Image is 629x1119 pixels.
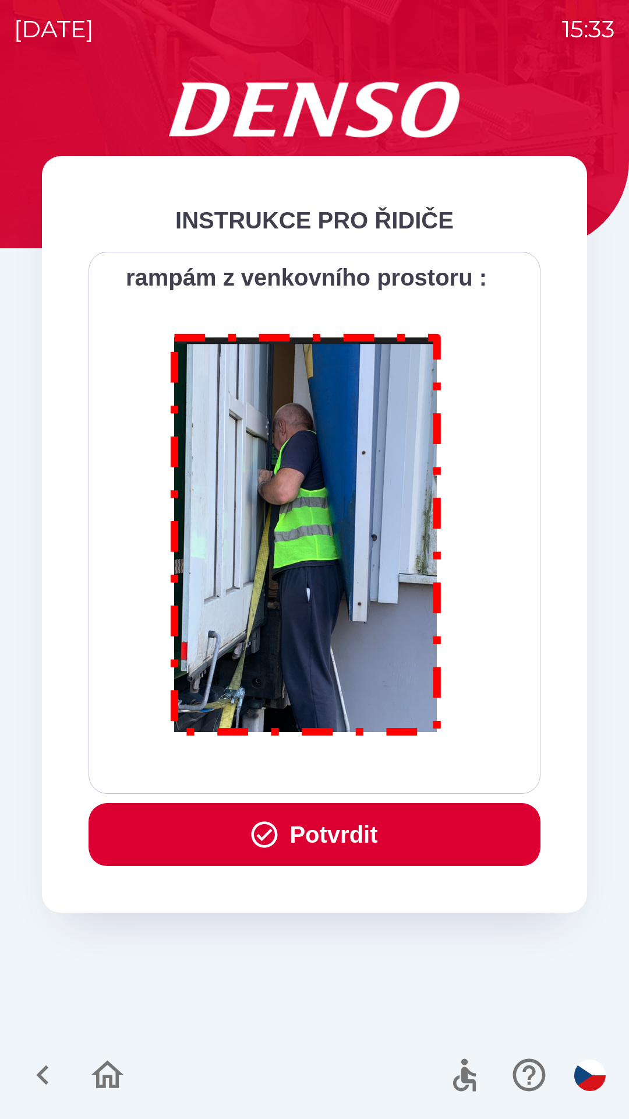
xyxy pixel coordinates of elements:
[89,803,540,866] button: Potvrdit
[89,203,540,238] div: INSTRUKCE PRO ŘIDIČE
[42,82,587,138] img: Logo
[157,318,455,747] img: M8MNayrTL6gAAAABJRU5ErkJggg==
[14,12,94,47] p: [DATE]
[562,12,615,47] p: 15:33
[574,1060,606,1091] img: cs flag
